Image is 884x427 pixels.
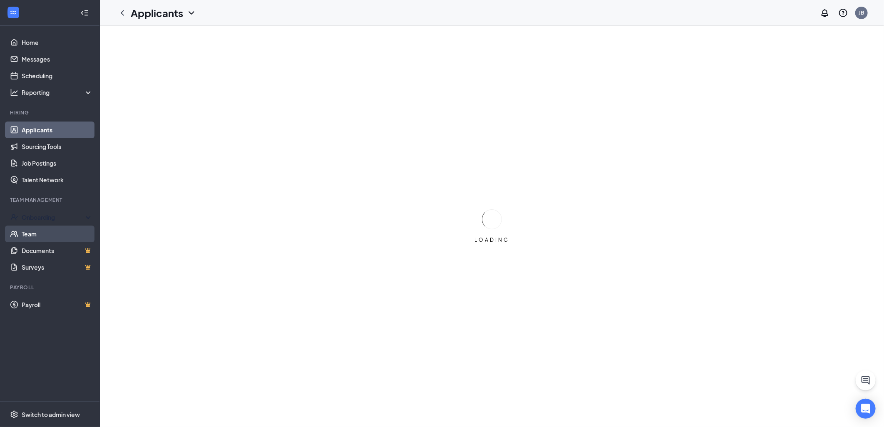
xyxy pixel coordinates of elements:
svg: ChatActive [861,375,871,385]
div: Team Management [10,196,91,204]
svg: UserCheck [10,213,18,221]
svg: QuestionInfo [838,8,848,18]
a: SurveysCrown [22,259,93,276]
a: Home [22,34,93,51]
div: Reporting [22,88,93,97]
svg: WorkstreamLogo [9,8,17,17]
a: Scheduling [22,67,93,84]
svg: ChevronLeft [117,8,127,18]
div: LOADING [471,236,513,243]
div: Switch to admin view [22,410,80,419]
svg: Analysis [10,88,18,97]
a: Team [22,226,93,242]
a: Job Postings [22,155,93,171]
a: Applicants [22,122,93,138]
div: Payroll [10,284,91,291]
svg: Notifications [820,8,830,18]
a: Talent Network [22,171,93,188]
div: Open Intercom Messenger [856,399,876,419]
a: Sourcing Tools [22,138,93,155]
a: Messages [22,51,93,67]
div: Hiring [10,109,91,116]
div: JB [859,9,864,16]
h1: Applicants [131,6,183,20]
a: PayrollCrown [22,296,93,313]
a: DocumentsCrown [22,242,93,259]
svg: ChevronDown [186,8,196,18]
svg: Collapse [80,9,89,17]
div: Onboarding [22,213,86,221]
svg: Settings [10,410,18,419]
button: ChatActive [856,370,876,390]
